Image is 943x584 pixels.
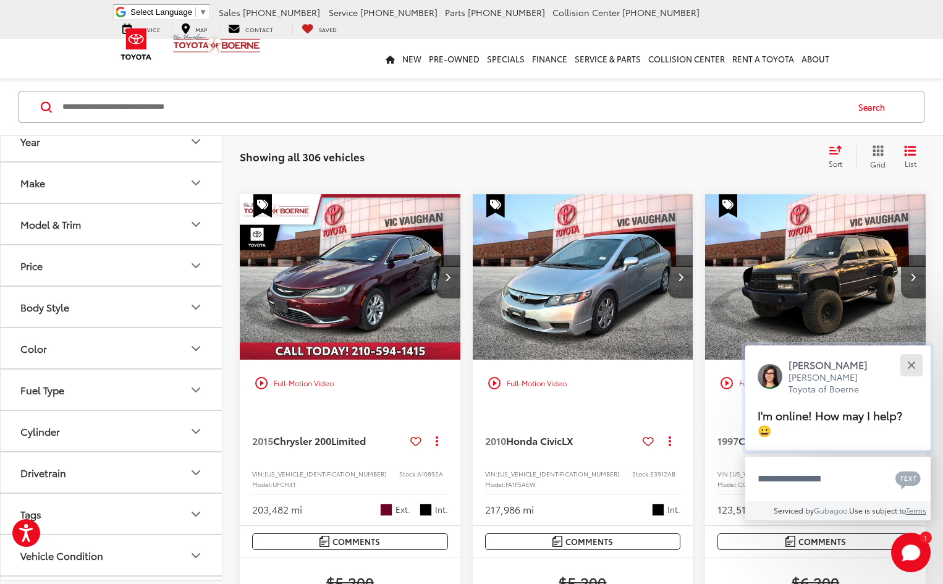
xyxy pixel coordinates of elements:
span: [PHONE_NUMBER] [360,6,438,19]
a: My Saved Vehicles [292,22,346,35]
div: 2015 Chrysler 200 Limited 0 [239,194,462,360]
span: Comments [332,536,380,548]
div: Drivetrain [20,467,66,478]
button: TagsTags [1,494,223,534]
button: Chat with SMS [892,465,924,493]
span: Grid [870,159,886,169]
span: Use is subject to [849,505,906,515]
span: Chrysler 200 [273,433,331,447]
span: List [904,158,916,169]
a: 2010Honda CivicLX [485,434,638,447]
span: Honda Civic [506,433,562,447]
span: Comments [565,536,613,548]
span: CC10706 [738,480,764,489]
button: Body StyleBody Style [1,287,223,327]
span: Collision Center [552,6,620,19]
span: Model: [717,480,738,489]
span: 1 [924,535,927,540]
svg: Start Chat [891,533,931,572]
button: Comments [717,533,913,550]
span: FA1F5AEW [505,480,536,489]
textarea: Type your message [745,457,931,501]
img: 1997 Chevrolet Tahoe [704,194,927,361]
span: Serviced by [774,505,814,515]
button: PricePrice [1,245,223,286]
button: DrivetrainDrivetrain [1,452,223,493]
span: VIN: [717,469,730,478]
a: Service & Parts: Opens in a new tab [571,39,645,78]
span: Showing all 306 vehicles [240,149,365,164]
span: Saved [319,25,337,33]
span: Black [420,504,432,516]
div: Body Style [20,301,69,313]
a: Map [172,22,216,35]
button: Next image [901,255,926,298]
span: Ext. [395,504,410,515]
span: Service [329,6,358,19]
form: Search by Make, Model, or Keyword [61,92,847,122]
span: Int. [435,504,448,515]
span: Select Language [130,7,192,17]
div: Year [188,134,203,149]
div: 217,986 mi [485,502,534,517]
div: Fuel Type [20,384,64,396]
button: Fuel TypeFuel Type [1,370,223,410]
a: Rent a Toyota [729,39,798,78]
img: Comments [552,536,562,546]
div: 2010 Honda Civic LX 0 [472,194,695,360]
img: Toyota [113,24,159,64]
div: 1997 Chevrolet Tahoe Base 0 [704,194,927,360]
a: Terms [906,505,926,515]
button: Vehicle ConditionVehicle Condition [1,535,223,575]
span: 2015 [252,433,273,447]
span: Limited [331,433,366,447]
button: YearYear [1,121,223,161]
span: 53912AB [650,469,675,478]
span: VIN: [485,469,497,478]
div: Cylinder [188,424,203,439]
span: Int. [667,504,680,515]
button: Next image [436,255,460,298]
button: Actions [426,430,448,452]
div: Close[PERSON_NAME][PERSON_NAME] Toyota of BoerneI'm online! How may I help? 😀Type your messageCha... [745,345,931,520]
div: Make [20,177,45,188]
a: 2015 Chrysler 200 Limited2015 Chrysler 200 Limited2015 Chrysler 200 Limited2015 Chrysler 200 Limited [239,194,462,360]
div: 123,518 mi [717,502,765,517]
a: Select Language​ [130,7,207,17]
div: Drivetrain [188,465,203,480]
span: Sort [829,158,842,169]
span: Stock: [399,469,417,478]
p: [PERSON_NAME] Toyota of Boerne [789,371,880,396]
span: Sales [219,6,240,19]
span: Special [719,194,737,218]
span: Stock: [632,469,650,478]
span: Special [253,194,272,218]
span: UFCH41 [273,480,295,489]
a: About [798,39,833,78]
button: Grid View [856,145,895,169]
span: A10892A [417,469,443,478]
span: Parts [445,6,465,19]
div: Fuel Type [188,383,203,397]
span: [US_VEHICLE_IDENTIFICATION_NUMBER] [730,469,852,478]
span: Model: [485,480,505,489]
span: Black [652,504,664,516]
div: Vehicle Condition [20,549,103,561]
div: 203,482 mi [252,502,302,517]
span: ▼ [199,7,207,17]
a: 1997Chevrolet Tahoe [717,434,871,447]
a: Service [113,22,169,35]
span: [US_VEHICLE_IDENTIFICATION_NUMBER] [264,469,387,478]
div: Body Style [188,300,203,315]
a: 2010 Honda Civic LX2010 Honda Civic LX2010 Honda Civic LX2010 Honda Civic LX [472,194,695,360]
span: [US_VEHICLE_IDENTIFICATION_NUMBER] [497,469,620,478]
span: ​ [195,7,196,17]
button: Next image [668,255,693,298]
div: Vehicle Condition [188,548,203,563]
div: Color [20,342,47,354]
div: Tags [20,508,41,520]
span: Special [486,194,505,218]
button: CylinderCylinder [1,411,223,451]
button: Toggle Chat Window [891,533,931,572]
a: New [399,39,425,78]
